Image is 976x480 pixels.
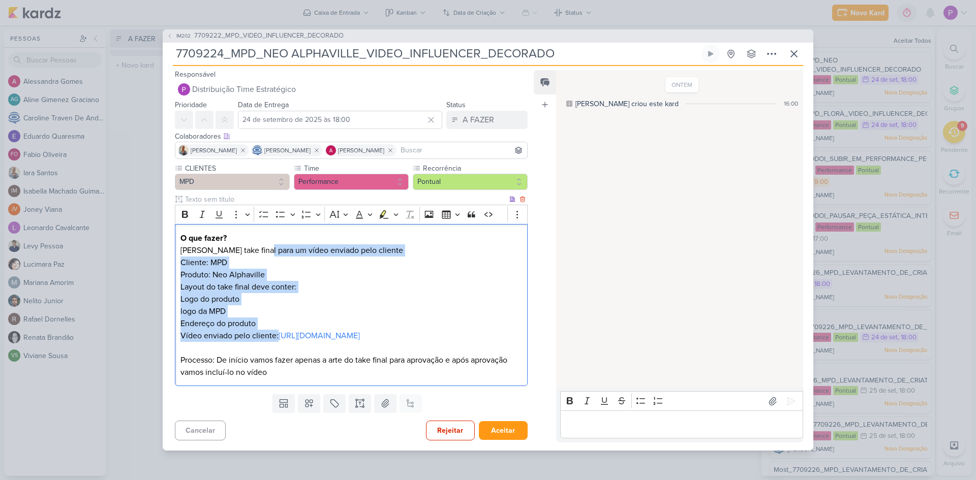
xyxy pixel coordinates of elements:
label: Status [446,101,466,109]
button: Performance [294,174,409,190]
div: Ligar relógio [707,50,715,58]
img: Distribuição Time Estratégico [178,83,190,95]
button: A FAZER [446,111,528,129]
div: A FAZER [463,114,494,126]
p: Logo do produto logo da MPD Endereço do produto [180,293,522,330]
input: Buscar [399,144,525,156]
input: Texto sem título [183,194,507,205]
label: Recorrência [422,163,528,174]
button: MPD [175,174,290,190]
div: [PERSON_NAME] criou este kard [575,99,679,109]
input: Select a date [238,111,442,129]
label: Time [303,163,409,174]
div: Editor editing area: main [560,410,803,438]
label: CLIENTES [184,163,290,174]
button: Cancelar [175,421,226,440]
div: Editor editing area: main [175,224,528,386]
a: [URL][DOMAIN_NAME] [279,331,360,341]
span: [PERSON_NAME] [191,146,237,155]
img: Caroline Traven De Andrade [252,145,262,155]
button: Rejeitar [426,421,475,440]
img: Iara Santos [178,145,189,155]
label: Prioridade [175,101,207,109]
div: Editor toolbar [560,391,803,411]
span: [PERSON_NAME] [338,146,384,155]
button: Distribuição Time Estratégico [175,80,528,99]
p: [PERSON_NAME] take final para um vídeo enviado pelo cliente [180,244,522,257]
span: Distribuição Time Estratégico [192,83,296,95]
p: Layout do take final deve conter: [180,281,522,293]
strong: O que fazer? [180,233,227,243]
span: [PERSON_NAME] [264,146,311,155]
p: Vídeo enviado pelo cliente: [180,330,522,342]
span: 7709222_MPD_VIDEO_INFLUENCER_DECORADO [194,31,344,41]
div: 16:00 [784,99,798,108]
p: Cliente: MPD Produto: Neo Alphaville [180,257,522,281]
div: Colaboradores [175,131,528,142]
p: Processo: De início vamos fazer apenas a arte do take final para aprovação e após aprovação vamos... [180,354,522,378]
button: Pontual [413,174,528,190]
label: Responsável [175,70,216,79]
button: Aceitar [479,421,528,440]
input: Kard Sem Título [173,45,699,63]
div: Editor toolbar [175,205,528,225]
img: Alessandra Gomes [326,145,336,155]
span: IM202 [175,32,192,40]
label: Data de Entrega [238,101,289,109]
button: IM202 7709222_MPD_VIDEO_INFLUENCER_DECORADO [167,31,344,41]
